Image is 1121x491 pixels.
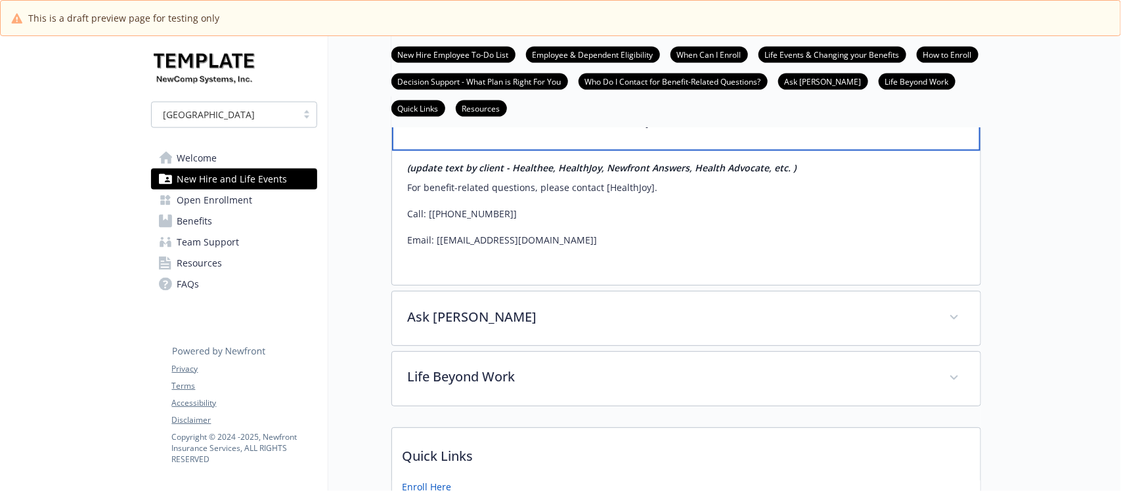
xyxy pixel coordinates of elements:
[177,148,217,169] span: Welcome
[172,363,317,375] a: Privacy
[172,431,317,465] p: Copyright © 2024 - 2025 , Newfront Insurance Services, ALL RIGHTS RESERVED
[456,102,507,114] a: Resources
[177,253,223,274] span: Resources
[778,75,868,87] a: Ask [PERSON_NAME]
[151,169,317,190] a: New Hire and Life Events
[391,48,516,60] a: New Hire Employee To-Do List
[879,75,956,87] a: Life Beyond Work
[392,151,980,285] div: Who Do I Contact for Benefit-Related Questions?
[408,180,965,196] p: For benefit-related questions, please contact [HealthJoy].
[177,211,213,232] span: Benefits
[392,428,980,477] p: Quick Links
[28,11,219,25] span: This is a draft preview page for testing only
[177,274,200,295] span: FAQs
[151,253,317,274] a: Resources
[670,48,748,60] a: When Can I Enroll
[391,102,445,114] a: Quick Links
[151,211,317,232] a: Benefits
[408,232,965,248] p: Email: [[EMAIL_ADDRESS][DOMAIN_NAME]]
[177,232,240,253] span: Team Support
[151,232,317,253] a: Team Support
[158,108,290,121] span: [GEOGRAPHIC_DATA]
[177,190,253,211] span: Open Enrollment
[164,108,255,121] span: [GEOGRAPHIC_DATA]
[408,368,933,387] p: Life Beyond Work
[151,274,317,295] a: FAQs
[172,380,317,392] a: Terms
[391,75,568,87] a: Decision Support - What Plan is Right For You
[579,75,768,87] a: Who Do I Contact for Benefit-Related Questions?
[177,169,288,190] span: New Hire and Life Events
[151,148,317,169] a: Welcome
[526,48,660,60] a: Employee & Dependent Eligibility
[392,291,980,345] div: Ask [PERSON_NAME]
[408,161,797,174] em: (update text by client - Healthee, HealthJoy, Newfront Answers, Health Advocate, etc. )
[172,397,317,409] a: Accessibility
[408,206,965,222] p: Call: [[PHONE_NUMBER]]
[758,48,906,60] a: Life Events & Changing your Benefits
[917,48,978,60] a: How to Enroll
[151,190,317,211] a: Open Enrollment
[172,414,317,426] a: Disclaimer
[392,352,980,406] div: Life Beyond Work
[408,307,933,327] p: Ask [PERSON_NAME]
